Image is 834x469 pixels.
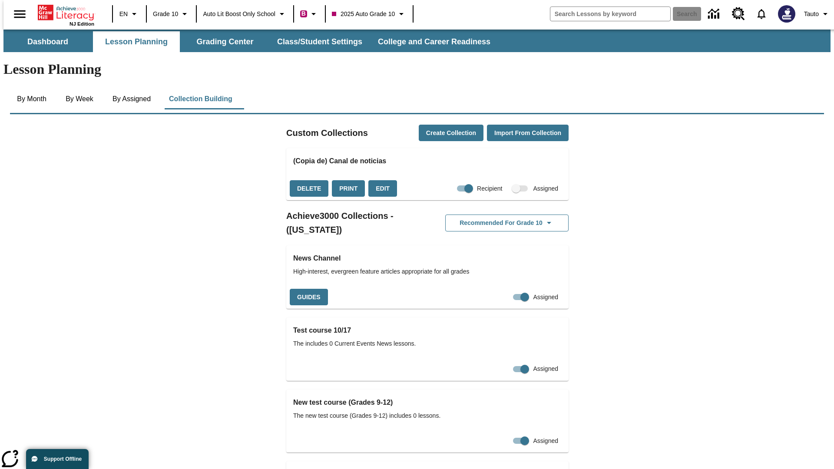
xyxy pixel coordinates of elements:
h2: Achieve3000 Collections - ([US_STATE]) [286,209,427,237]
span: NJ Edition [69,21,94,26]
button: Support Offline [26,449,89,469]
button: Edit [368,180,397,197]
span: High-interest, evergreen feature articles appropriate for all grades [293,267,562,276]
span: Grade 10 [153,10,178,19]
span: 2025 Auto Grade 10 [332,10,395,19]
a: Notifications [750,3,773,25]
span: B [301,8,306,19]
input: search field [550,7,670,21]
h3: Test course 10/17 [293,324,562,337]
h2: Custom Collections [286,126,368,140]
button: By Week [58,89,101,109]
button: College and Career Readiness [371,31,497,52]
button: Lesson Planning [93,31,180,52]
button: Delete [290,180,328,197]
span: Support Offline [44,456,82,462]
div: SubNavbar [3,30,831,52]
button: Guides [290,289,328,306]
span: Auto Lit Boost only School [203,10,275,19]
button: Recommended for Grade 10 [445,215,569,231]
div: Home [38,3,94,26]
button: Grading Center [182,31,268,52]
span: Assigned [533,364,558,373]
span: The new test course (Grades 9-12) includes 0 lessons. [293,411,562,420]
span: Assigned [533,436,558,446]
button: Print, will open in a new window [332,180,365,197]
h3: (Copia de) Canal de noticias [293,155,562,167]
h3: New test course (Grades 9-12) [293,396,562,409]
span: Assigned [533,293,558,302]
button: Open side menu [7,1,33,27]
h3: News Channel [293,252,562,264]
button: Import from Collection [487,125,569,142]
button: Grade: Grade 10, Select a grade [149,6,193,22]
button: Collection Building [162,89,239,109]
h1: Lesson Planning [3,61,831,77]
span: EN [119,10,128,19]
button: By Month [10,89,53,109]
a: Resource Center, Will open in new tab [727,2,750,26]
button: Select a new avatar [773,3,801,25]
button: Language: EN, Select a language [116,6,143,22]
a: Home [38,4,94,21]
img: Avatar [778,5,795,23]
button: Class/Student Settings [270,31,369,52]
button: Create Collection [419,125,483,142]
span: Assigned [533,184,558,193]
button: Boost Class color is violet red. Change class color [297,6,322,22]
button: School: Auto Lit Boost only School, Select your school [199,6,291,22]
button: By Assigned [106,89,158,109]
button: Dashboard [4,31,91,52]
div: SubNavbar [3,31,498,52]
button: Class: 2025 Auto Grade 10, Select your class [328,6,410,22]
span: The includes 0 Current Events News lessons. [293,339,562,348]
span: Recipient [477,184,502,193]
span: Tauto [804,10,819,19]
button: Profile/Settings [801,6,834,22]
a: Data Center [703,2,727,26]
